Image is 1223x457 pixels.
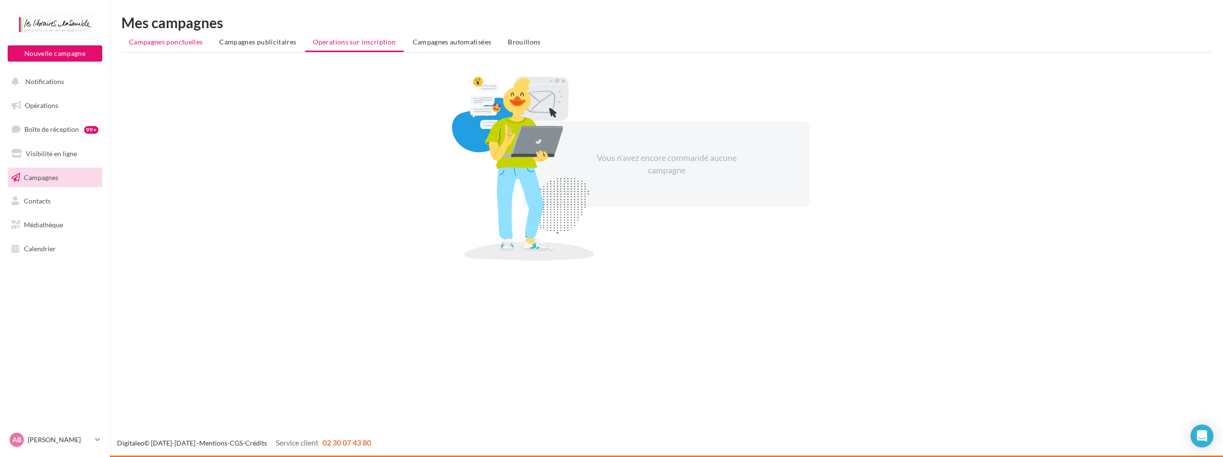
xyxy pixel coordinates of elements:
button: Nouvelle campagne [8,45,102,62]
a: Digitaleo [117,439,144,447]
span: Contacts [24,197,51,205]
a: AB [PERSON_NAME] [8,431,102,449]
div: Mes campagnes [121,15,1212,30]
a: CGS [230,439,243,447]
a: Visibilité en ligne [6,144,104,164]
span: Calendrier [24,244,56,253]
a: Campagnes [6,168,104,188]
span: 02 30 07 43 80 [322,438,371,447]
div: Open Intercom Messenger [1191,425,1213,447]
span: Boîte de réception [24,125,79,133]
span: Campagnes [24,173,58,181]
span: Notifications [25,77,64,85]
span: © [DATE]-[DATE] - - - [117,439,371,447]
a: Contacts [6,191,104,211]
span: Opérations [25,101,58,109]
span: Brouillons [508,38,541,46]
span: Visibilité en ligne [26,149,77,158]
div: Vous n'avez encore commandé aucune campagne [584,152,749,176]
span: Service client [276,438,319,447]
span: Médiathèque [24,221,63,229]
p: [PERSON_NAME] [28,435,91,445]
div: 99+ [84,126,98,134]
button: Notifications [6,72,100,92]
span: Campagnes automatisées [413,38,492,46]
a: Calendrier [6,239,104,259]
span: Campagnes ponctuelles [129,38,203,46]
a: Médiathèque [6,215,104,235]
a: Boîte de réception99+ [6,119,104,139]
a: Opérations [6,96,104,116]
span: Campagnes publicitaires [219,38,296,46]
span: AB [12,435,21,445]
a: Crédits [245,439,267,447]
a: Mentions [199,439,227,447]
